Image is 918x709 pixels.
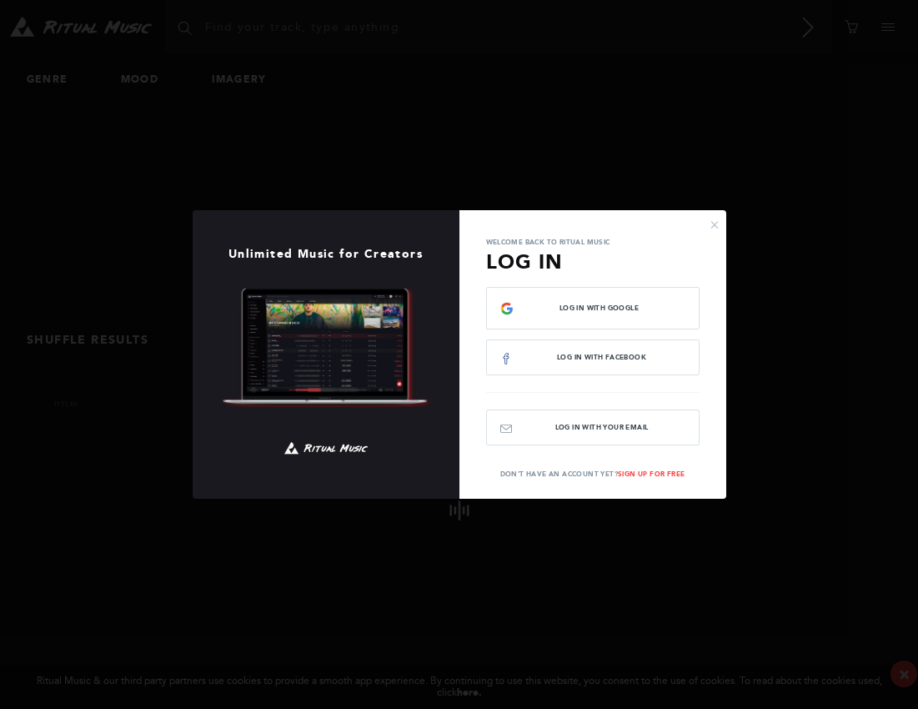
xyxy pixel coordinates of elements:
[486,237,700,247] p: Welcome back to Ritual Music
[193,248,459,261] h1: Unlimited Music for Creators
[486,247,700,277] h3: Log In
[486,287,700,329] button: Log In with Google
[486,410,700,445] button: Log In with your email
[284,435,368,461] img: Ritual Music
[500,302,514,315] img: g-logo.png
[514,304,685,312] span: Log In with Google
[222,288,430,409] img: Ritual Music
[486,339,700,375] button: Log In with Facebook
[618,470,685,478] a: Sign Up For Free
[459,469,726,479] p: Don't have an account yet?
[710,217,720,232] button: ×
